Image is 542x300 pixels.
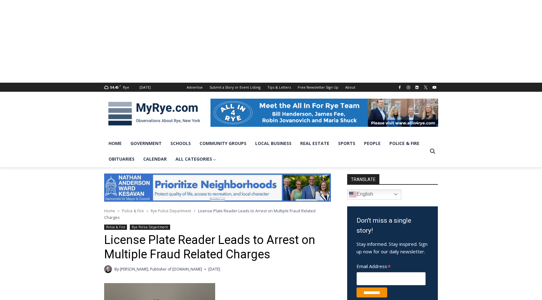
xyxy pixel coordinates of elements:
[104,208,331,220] nav: Breadcrumbs
[175,156,216,163] span: All Categories
[146,209,148,213] span: >
[119,84,121,87] span: F
[342,83,359,92] a: About
[360,136,385,151] a: People
[171,151,221,167] a: All Categories
[104,136,126,151] a: Home
[183,83,206,92] a: Advertise
[357,260,426,271] label: Email Address
[139,85,151,90] div: [DATE]
[347,189,401,199] a: English
[357,216,428,235] h3: Don't miss a single story!
[151,208,191,214] a: Rye Police Department
[126,136,166,151] a: Government
[120,266,202,272] a: [PERSON_NAME], Publisher of [DOMAIN_NAME]
[183,83,359,92] nav: Secondary Navigation
[347,174,379,184] strong: TRANSLATE
[104,265,112,273] a: Author image
[122,208,144,214] a: Police & Fire
[104,97,204,130] img: MyRye.com
[166,136,195,151] a: Schools
[139,151,171,167] a: Calendar
[194,209,195,213] span: >
[123,85,129,90] div: Rye
[104,136,427,167] nav: Primary Navigation
[334,136,360,151] a: Sports
[104,151,139,167] a: Obituaries
[118,209,119,213] span: >
[422,84,429,91] a: X
[405,84,412,91] a: Instagram
[294,83,342,92] a: Free Newsletter Sign Up
[251,136,296,151] a: Local Business
[104,233,331,261] h1: License Plate Reader Leads to Arrest on Multiple Fraud Related Charges
[110,85,119,90] span: 54.45
[130,225,170,230] a: Rye Police Department
[104,208,316,220] span: License Plate Reader Leads to Arrest on Multiple Fraud Related Charges
[210,99,438,127] img: All in for Rye
[357,240,428,255] p: Stay informed. Stay inspired. Sign up now for our daily newsletter.
[208,266,220,272] time: [DATE]
[264,83,294,92] a: Tips & Letters
[206,83,264,92] a: Submit a Story or Event Listing
[431,84,438,91] a: YouTube
[195,136,251,151] a: Community Groups
[385,136,424,151] a: Police & Fire
[114,266,119,272] span: By
[396,84,403,91] a: Facebook
[104,208,115,214] a: Home
[296,136,334,151] a: Real Estate
[349,191,357,198] img: en
[104,225,127,230] a: Police & Fire
[413,84,421,91] a: Linkedin
[427,146,438,157] button: View Search Form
